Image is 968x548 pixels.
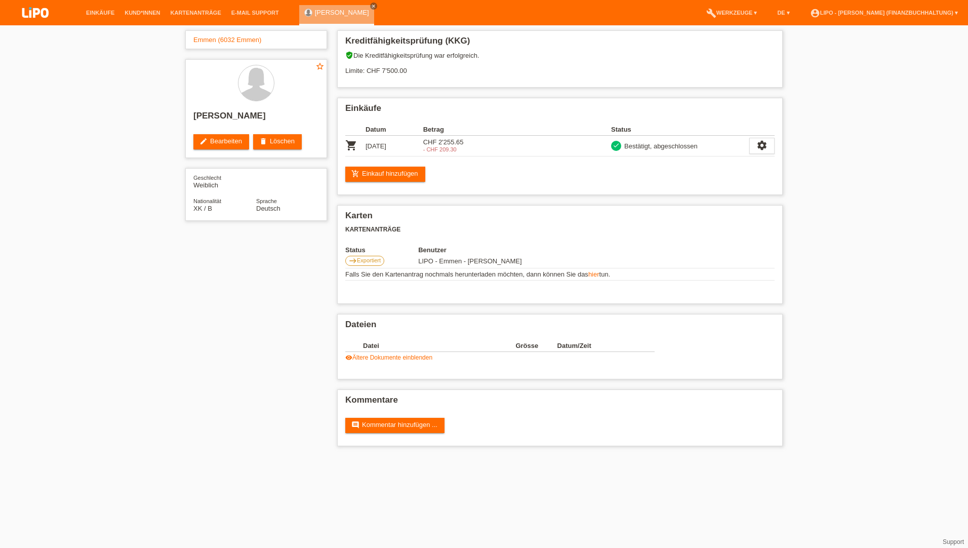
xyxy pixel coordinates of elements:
a: Kund*innen [119,10,165,16]
div: Bestätigt, abgeschlossen [621,141,698,151]
a: Support [943,538,964,545]
span: Sprache [256,198,277,204]
span: Deutsch [256,205,280,212]
i: visibility [345,354,352,361]
span: 25.04.2025 [418,257,521,265]
td: [DATE] [366,136,423,156]
span: Kosovo / B / 26.08.2020 [193,205,212,212]
th: Datum/Zeit [557,340,640,352]
h2: Dateien [345,320,775,335]
a: visibilityÄltere Dokumente einblenden [345,354,432,361]
a: buildWerkzeuge ▾ [701,10,762,16]
i: star_border [315,62,325,71]
a: account_circleLIPO - [PERSON_NAME] (Finanzbuchhaltung) ▾ [805,10,963,16]
i: east [349,257,357,265]
h3: Kartenanträge [345,226,775,233]
a: add_shopping_cartEinkauf hinzufügen [345,167,425,182]
i: check [613,142,620,149]
th: Status [345,246,418,254]
h2: Kommentare [345,395,775,410]
th: Betrag [423,124,481,136]
span: Nationalität [193,198,221,204]
a: LIPO pay [10,21,61,28]
a: Emmen (6032 Emmen) [193,36,261,44]
h2: Kreditfähigkeitsprüfung (KKG) [345,36,775,51]
h2: Karten [345,211,775,226]
span: Geschlecht [193,175,221,181]
h2: Einkäufe [345,103,775,119]
i: settings [756,140,768,151]
th: Datum [366,124,423,136]
h2: [PERSON_NAME] [193,111,319,126]
a: deleteLöschen [253,134,302,149]
a: hier [588,270,599,278]
a: star_border [315,62,325,72]
th: Benutzer [418,246,590,254]
a: Kartenanträge [166,10,226,16]
i: delete [259,137,267,145]
td: CHF 2'255.65 [423,136,481,156]
i: verified_user [345,51,353,59]
div: Die Kreditfähigkeitsprüfung war erfolgreich. Limite: CHF 7'500.00 [345,51,775,82]
a: [PERSON_NAME] [315,9,369,16]
th: Grösse [515,340,557,352]
a: E-Mail Support [226,10,284,16]
i: edit [199,137,208,145]
i: close [371,4,376,9]
a: DE ▾ [772,10,794,16]
span: Exportiert [357,257,381,263]
i: comment [351,421,359,429]
i: add_shopping_cart [351,170,359,178]
div: Weiblich [193,174,256,189]
a: commentKommentar hinzufügen ... [345,418,445,433]
a: close [370,3,377,10]
i: build [706,8,716,18]
i: account_circle [810,8,820,18]
td: Falls Sie den Kartenantrag nochmals herunterladen möchten, dann können Sie das tun. [345,268,775,281]
th: Status [611,124,749,136]
i: POSP00021321 [345,139,357,151]
div: 09.08.2025 / stoniert vom KV [423,146,481,152]
a: editBearbeiten [193,134,249,149]
th: Datei [363,340,515,352]
a: Einkäufe [81,10,119,16]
